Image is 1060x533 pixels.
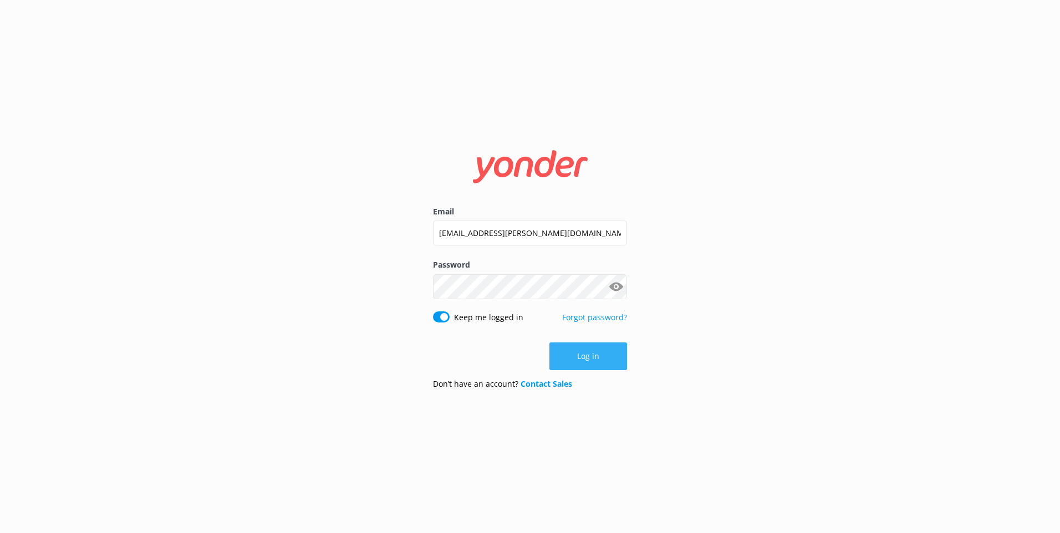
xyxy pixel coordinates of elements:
[521,378,572,389] a: Contact Sales
[549,342,627,370] button: Log in
[433,206,627,218] label: Email
[562,312,627,322] a: Forgot password?
[433,221,627,245] input: user@emailaddress.com
[433,259,627,271] label: Password
[433,378,572,390] p: Don’t have an account?
[454,311,523,324] label: Keep me logged in
[605,275,627,298] button: Show password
